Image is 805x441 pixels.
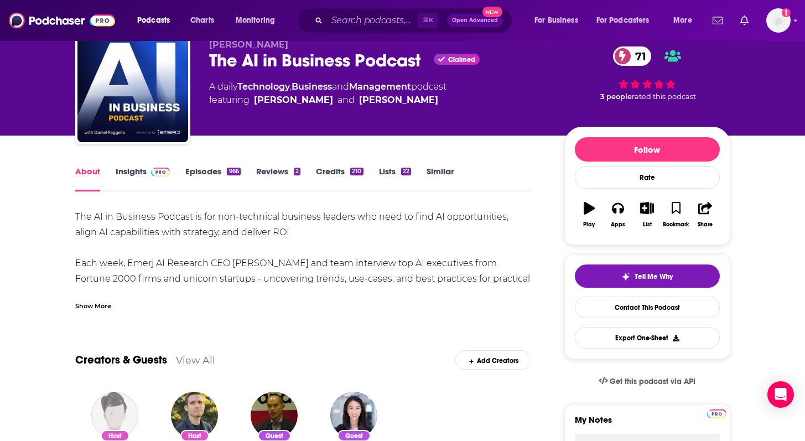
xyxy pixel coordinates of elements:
a: Credits210 [316,166,363,191]
button: open menu [129,12,184,29]
button: open menu [666,12,706,29]
a: Lists22 [379,166,411,191]
a: Technology [237,81,290,92]
div: Open Intercom Messenger [767,381,794,408]
img: Podchaser - Follow, Share and Rate Podcasts [9,10,115,31]
a: Dan Faggella [254,94,333,107]
button: Share [690,195,719,235]
span: and [332,81,349,92]
span: Tell Me Why [635,272,673,281]
span: Charts [190,13,214,28]
a: Show notifications dropdown [708,11,727,30]
img: User Profile [766,8,791,33]
label: My Notes [575,414,720,434]
span: featuring [209,94,446,107]
div: 22 [401,168,411,175]
a: About [75,166,100,191]
a: Get this podcast via API [590,368,705,395]
div: List [643,221,652,228]
span: 3 people [600,92,632,101]
div: 2 [294,168,300,175]
a: View All [176,354,215,366]
button: Export One-Sheet [575,327,720,349]
img: Matt Madrigal [251,392,298,439]
span: Podcasts [137,13,170,28]
button: List [632,195,661,235]
svg: Add a profile image [782,8,791,17]
button: open menu [527,12,592,29]
span: Claimed [448,57,475,63]
span: Get this podcast via API [610,377,695,386]
img: Podchaser Pro [707,409,726,418]
div: 966 [227,168,240,175]
div: The AI in Business Podcast is for non-technical business leaders who need to find AI opportunitie... [75,209,532,349]
img: Podchaser Pro [151,168,170,177]
img: Matthew DeMello [91,392,138,439]
button: Play [575,195,604,235]
button: Follow [575,137,720,162]
button: open menu [228,12,289,29]
span: Logged in as biancagorospe [766,8,791,33]
span: 71 [624,46,652,66]
span: [PERSON_NAME] [209,39,288,50]
button: Bookmark [662,195,690,235]
span: New [482,7,502,17]
button: Apps [604,195,632,235]
a: Business [292,81,332,92]
div: A daily podcast [209,80,446,107]
span: For Podcasters [596,13,650,28]
div: Search podcasts, credits, & more... [307,8,523,33]
span: and [337,94,355,107]
div: 71 3 peoplerated this podcast [564,39,730,108]
div: Add Creators [455,350,531,370]
div: Share [698,221,713,228]
div: Bookmark [663,221,689,228]
a: Reviews2 [256,166,300,191]
span: rated this podcast [632,92,696,101]
a: InsightsPodchaser Pro [116,166,170,191]
div: Rate [575,166,720,189]
a: Matthew DeMello [359,94,438,107]
input: Search podcasts, credits, & more... [327,12,418,29]
div: Play [583,221,595,228]
div: Apps [611,221,625,228]
a: Management [349,81,411,92]
button: open menu [589,12,666,29]
a: Episodes966 [185,166,240,191]
button: Open AdvancedNew [447,14,503,27]
button: tell me why sparkleTell Me Why [575,264,720,288]
a: 71 [613,46,652,66]
span: More [673,13,692,28]
img: Dan Faggella [171,392,218,439]
span: For Business [534,13,578,28]
img: The AI in Business Podcast [77,32,188,142]
button: Show profile menu [766,8,791,33]
span: , [290,81,292,92]
a: Charts [183,12,221,29]
a: Contact This Podcast [575,297,720,318]
a: Similar [427,166,454,191]
div: 210 [350,168,363,175]
a: Show notifications dropdown [736,11,753,30]
a: Pro website [707,408,726,418]
span: Monitoring [236,13,275,28]
a: Creators & Guests [75,353,167,367]
img: tell me why sparkle [621,272,630,281]
span: ⌘ K [418,13,438,28]
img: Connie Chan [330,392,377,439]
span: Open Advanced [452,18,498,23]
